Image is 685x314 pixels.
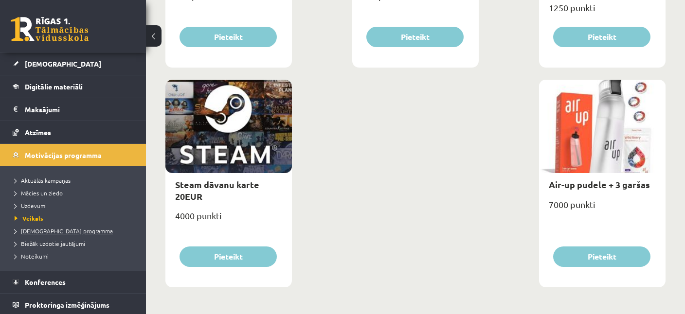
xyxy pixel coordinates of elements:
[15,240,85,247] span: Biežāk uzdotie jautājumi
[13,52,134,75] a: [DEMOGRAPHIC_DATA]
[13,121,134,143] a: Atzīmes
[13,98,134,121] a: Maksājumi
[15,176,71,184] span: Aktuālās kampaņas
[553,27,650,47] button: Pieteikt
[15,227,136,235] a: [DEMOGRAPHIC_DATA] programma
[25,98,134,121] legend: Maksājumi
[15,239,136,248] a: Biežāk uzdotie jautājumi
[180,27,277,47] button: Pieteikt
[25,59,101,68] span: [DEMOGRAPHIC_DATA]
[25,300,109,309] span: Proktoringa izmēģinājums
[25,278,66,286] span: Konferences
[539,196,666,221] div: 7000 punkti
[11,17,89,41] a: Rīgas 1. Tālmācības vidusskola
[25,128,51,137] span: Atzīmes
[553,246,650,267] button: Pieteikt
[165,208,292,232] div: 4000 punkti
[15,252,136,261] a: Noteikumi
[15,227,113,235] span: [DEMOGRAPHIC_DATA] programma
[15,189,63,197] span: Mācies un ziedo
[549,179,650,190] a: Air-up pudele + 3 garšas
[15,189,136,197] a: Mācies un ziedo
[366,27,464,47] button: Pieteikt
[13,271,134,293] a: Konferences
[25,151,102,159] span: Motivācijas programma
[25,82,83,91] span: Digitālie materiāli
[15,214,43,222] span: Veikals
[13,144,134,166] a: Motivācijas programma
[13,75,134,98] a: Digitālie materiāli
[15,252,49,260] span: Noteikumi
[15,202,47,209] span: Uzdevumi
[15,176,136,185] a: Aktuālās kampaņas
[180,246,277,267] button: Pieteikt
[15,214,136,223] a: Veikals
[175,179,259,201] a: Steam dāvanu karte 20EUR
[15,201,136,210] a: Uzdevumi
